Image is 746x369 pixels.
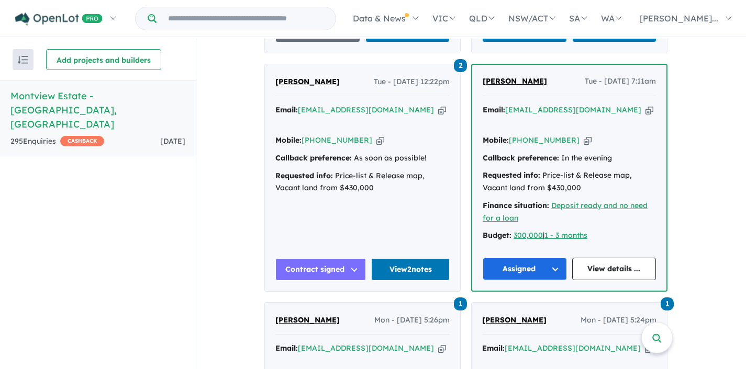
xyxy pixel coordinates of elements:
[482,315,547,325] span: [PERSON_NAME]
[275,343,298,353] strong: Email:
[483,75,547,88] a: [PERSON_NAME]
[275,258,366,281] button: Contract signed
[10,89,185,131] h5: Montview Estate - [GEOGRAPHIC_DATA] , [GEOGRAPHIC_DATA]
[584,135,592,146] button: Copy
[454,57,467,72] a: 2
[483,105,505,114] strong: Email:
[483,201,549,210] strong: Finance situation:
[298,105,434,114] a: [EMAIL_ADDRESS][DOMAIN_NAME]
[645,105,653,116] button: Copy
[509,135,580,145] a: [PHONE_NUMBER]
[275,170,450,195] div: Price-list & Release map, Vacant land from $430,000
[374,76,450,88] span: Tue - [DATE] 12:22pm
[454,59,467,72] span: 2
[505,343,641,353] a: [EMAIL_ADDRESS][DOMAIN_NAME]
[483,135,509,145] strong: Mobile:
[275,152,450,165] div: As soon as possible!
[514,230,543,240] a: 300,000
[376,135,384,146] button: Copy
[438,343,446,354] button: Copy
[483,230,511,240] strong: Budget:
[302,135,372,145] a: [PHONE_NUMBER]
[15,13,103,26] img: Openlot PRO Logo White
[454,297,467,310] span: 1
[505,105,641,114] a: [EMAIL_ADDRESS][DOMAIN_NAME]
[371,258,450,281] a: View2notes
[483,152,656,165] div: In the evening
[483,169,656,194] div: Price-list & Release map, Vacant land from $430,000
[160,136,185,146] span: [DATE]
[544,230,587,240] a: 1 - 3 months
[661,297,674,310] span: 1
[661,296,674,310] a: 1
[640,13,718,24] span: [PERSON_NAME]...
[483,229,656,242] div: |
[483,76,547,86] span: [PERSON_NAME]
[159,7,333,30] input: Try estate name, suburb, builder or developer
[581,314,656,327] span: Mon - [DATE] 5:24pm
[298,343,434,353] a: [EMAIL_ADDRESS][DOMAIN_NAME]
[275,315,340,325] span: [PERSON_NAME]
[46,49,161,70] button: Add projects and builders
[454,296,467,310] a: 1
[483,170,540,180] strong: Requested info:
[482,314,547,327] a: [PERSON_NAME]
[483,153,559,163] strong: Callback preference:
[483,258,567,280] button: Assigned
[275,171,333,180] strong: Requested info:
[482,343,505,353] strong: Email:
[275,77,340,86] span: [PERSON_NAME]
[438,105,446,116] button: Copy
[275,135,302,145] strong: Mobile:
[60,136,104,146] span: CASHBACK
[18,56,28,64] img: sort.svg
[10,135,104,148] div: 295 Enquir ies
[275,76,340,88] a: [PERSON_NAME]
[275,153,352,163] strong: Callback preference:
[275,105,298,114] strong: Email:
[585,75,656,88] span: Tue - [DATE] 7:11am
[483,201,648,223] a: Deposit ready and no need for a loan
[572,258,656,280] a: View details ...
[374,314,450,327] span: Mon - [DATE] 5:26pm
[275,314,340,327] a: [PERSON_NAME]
